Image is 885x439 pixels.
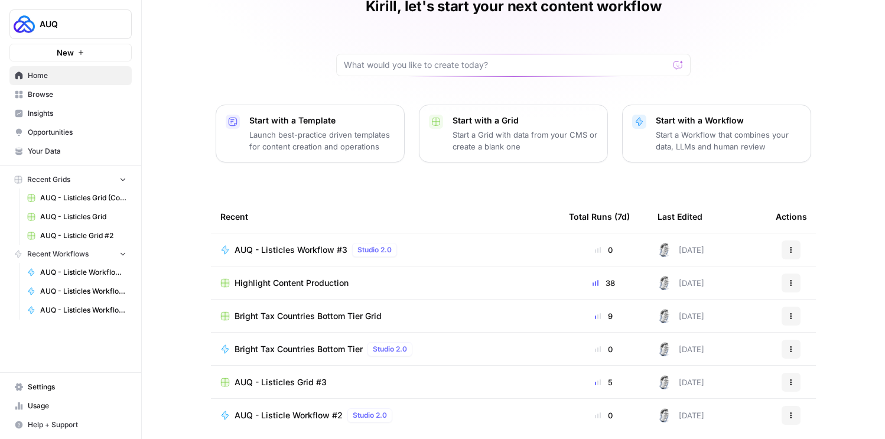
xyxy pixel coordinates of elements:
a: AUQ - Listicles Grid (Copy from [GEOGRAPHIC_DATA]) [22,188,132,207]
a: Browse [9,85,132,104]
span: AUQ - Listicles Grid (Copy from [GEOGRAPHIC_DATA]) [40,193,126,203]
a: Settings [9,378,132,396]
img: 28dbpmxwbe1lgts1kkshuof3rm4g [658,375,672,389]
span: AUQ - Listicle Grid #2 [40,230,126,241]
span: AUQ - Listicles Grid #3 [235,376,327,388]
a: AUQ - Listicle Workflow #2Studio 2.0 [220,408,550,422]
div: [DATE] [658,276,704,290]
span: Help + Support [28,420,126,430]
span: Studio 2.0 [373,344,407,355]
span: Studio 2.0 [353,410,387,421]
button: Start with a GridStart a Grid with data from your CMS or create a blank one [419,105,608,162]
a: AUQ - Listicles Workflow #3Studio 2.0 [220,243,550,257]
a: AUQ - Listicles Grid [22,207,132,226]
p: Launch best-practice driven templates for content creation and operations [249,129,395,152]
a: Insights [9,104,132,123]
span: AUQ [40,18,111,30]
span: Bright Tax Countries Bottom Tier [235,343,363,355]
span: AUQ - Listicle Workflow #2 [40,267,126,278]
div: [DATE] [658,408,704,422]
a: AUQ - Listicles Grid #3 [220,376,550,388]
div: [DATE] [658,243,704,257]
button: Workspace: AUQ [9,9,132,39]
a: Bright Tax Countries Bottom Tier Grid [220,310,550,322]
button: Start with a WorkflowStart a Workflow that combines your data, LLMs and human review [622,105,811,162]
span: Settings [28,382,126,392]
button: Recent Grids [9,171,132,188]
a: Your Data [9,142,132,161]
div: 38 [569,277,639,289]
a: Bright Tax Countries Bottom TierStudio 2.0 [220,342,550,356]
div: 0 [569,409,639,421]
p: Start with a Workflow [656,115,801,126]
a: AUQ - Listicle Workflow #2 [22,263,132,282]
span: Bright Tax Countries Bottom Tier Grid [235,310,382,322]
img: 28dbpmxwbe1lgts1kkshuof3rm4g [658,243,672,257]
button: Start with a TemplateLaunch best-practice driven templates for content creation and operations [216,105,405,162]
img: 28dbpmxwbe1lgts1kkshuof3rm4g [658,276,672,290]
button: New [9,44,132,61]
span: Recent Workflows [27,249,89,259]
span: AUQ - Listicles Workflow #3 [235,244,347,256]
div: 0 [569,244,639,256]
a: AUQ - Listicle Grid #2 [22,226,132,245]
a: Home [9,66,132,85]
p: Start a Grid with data from your CMS or create a blank one [453,129,598,152]
span: AUQ - Listicle Workflow #2 [235,409,343,421]
p: Start with a Template [249,115,395,126]
span: AUQ - Listicles Workflow #3 [40,305,126,316]
div: Total Runs (7d) [569,200,630,233]
span: Opportunities [28,127,126,138]
span: Browse [28,89,126,100]
span: Usage [28,401,126,411]
a: AUQ - Listicles Workflow (Copy from [GEOGRAPHIC_DATA]) [22,282,132,301]
div: [DATE] [658,342,704,356]
a: Opportunities [9,123,132,142]
p: Start with a Grid [453,115,598,126]
span: Highlight Content Production [235,277,349,289]
input: What would you like to create today? [344,59,669,71]
div: 9 [569,310,639,322]
img: 28dbpmxwbe1lgts1kkshuof3rm4g [658,309,672,323]
div: [DATE] [658,309,704,323]
p: Start a Workflow that combines your data, LLMs and human review [656,129,801,152]
div: 0 [569,343,639,355]
span: Your Data [28,146,126,157]
a: Highlight Content Production [220,277,550,289]
a: Usage [9,396,132,415]
span: AUQ - Listicles Workflow (Copy from [GEOGRAPHIC_DATA]) [40,286,126,297]
span: Studio 2.0 [357,245,392,255]
img: 28dbpmxwbe1lgts1kkshuof3rm4g [658,408,672,422]
button: Recent Workflows [9,245,132,263]
div: 5 [569,376,639,388]
a: AUQ - Listicles Workflow #3 [22,301,132,320]
div: Recent [220,200,550,233]
div: Actions [776,200,807,233]
span: Insights [28,108,126,119]
div: Last Edited [658,200,702,233]
span: AUQ - Listicles Grid [40,212,126,222]
span: New [57,47,74,58]
div: [DATE] [658,375,704,389]
img: AUQ Logo [14,14,35,35]
button: Help + Support [9,415,132,434]
img: 28dbpmxwbe1lgts1kkshuof3rm4g [658,342,672,356]
span: Home [28,70,126,81]
span: Recent Grids [27,174,70,185]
